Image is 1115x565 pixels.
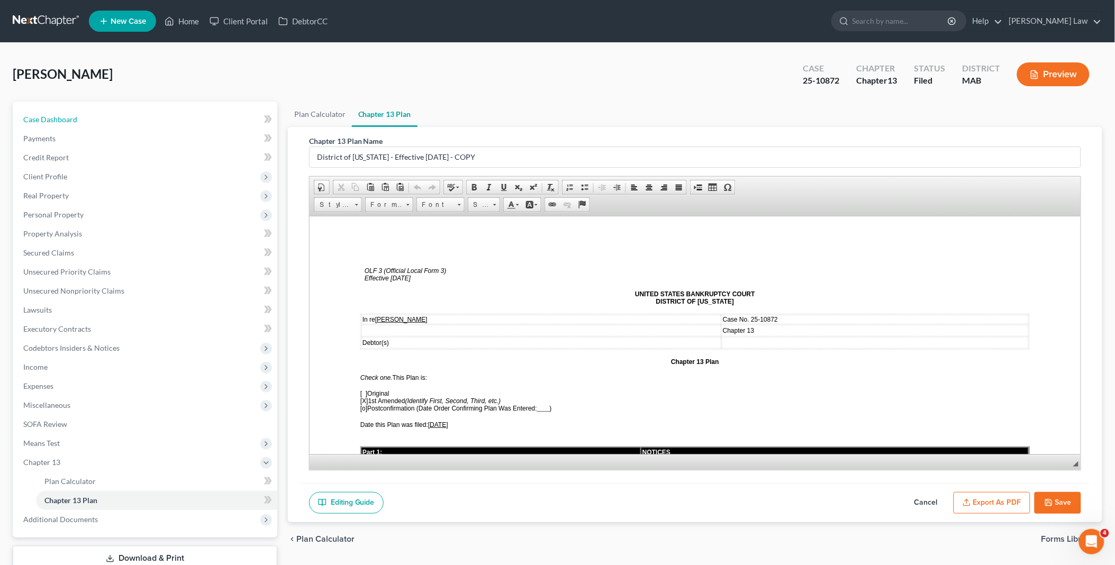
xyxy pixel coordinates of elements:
[23,420,67,429] span: SOFA Review
[378,180,393,194] a: Paste as plain text
[543,180,558,194] a: Remove Format
[273,12,333,31] a: DebtorCC
[23,305,52,314] span: Lawsuits
[53,232,72,240] span: Part 1:
[23,286,124,295] span: Unsecured Nonpriority Claims
[803,62,839,75] div: Case
[23,439,60,448] span: Means Test
[903,492,949,514] button: Cancel
[23,172,67,181] span: Client Profile
[36,472,277,491] a: Plan Calculator
[1004,12,1102,31] a: [PERSON_NAME] Law
[348,180,363,194] a: Copy
[288,102,352,127] a: Plan Calculator
[314,180,329,194] a: Document Properties
[15,262,277,281] a: Unsecured Priority Claims
[288,535,355,543] button: chevron_left Plan Calculator
[159,12,204,31] a: Home
[914,62,945,75] div: Status
[511,180,526,194] a: Subscript
[23,134,56,143] span: Payments
[444,180,463,194] a: Spell Checker
[314,197,362,212] a: Styles
[1041,535,1102,543] button: Forms Library chevron_right
[23,362,48,371] span: Income
[352,102,418,127] a: Chapter 13 Plan
[23,381,53,390] span: Expenses
[577,180,592,194] a: Insert/Remove Bulleted List
[410,180,425,194] a: Undo
[13,66,113,81] span: [PERSON_NAME]
[468,197,500,212] a: Size
[504,198,522,212] a: Text Color
[887,75,897,85] span: 13
[23,153,69,162] span: Credit Report
[15,224,277,243] a: Property Analysis
[23,191,69,200] span: Real Property
[309,492,384,514] a: Editing Guide
[482,180,496,194] a: Italic
[1079,529,1104,554] iframe: Intercom live chat
[44,496,97,505] span: Chapter 13 Plan
[15,129,277,148] a: Payments
[23,343,120,352] span: Codebtors Insiders & Notices
[967,12,1003,31] a: Help
[720,180,735,194] a: Insert Special Character
[363,180,378,194] a: Paste
[642,180,657,194] a: Center
[914,75,945,87] div: Filed
[467,180,482,194] a: Bold
[310,147,1081,167] input: Enter name...
[15,415,277,434] a: SOFA Review
[856,62,897,75] div: Chapter
[417,198,454,212] span: Font
[1073,461,1078,467] span: Resize
[15,148,277,167] a: Credit Report
[365,197,413,212] a: Format
[15,110,277,129] a: Case Dashboard
[853,11,949,31] input: Search by name...
[691,180,705,194] a: Insert Page Break for Printing
[575,198,590,212] a: Anchor
[23,210,84,219] span: Personal Property
[425,180,440,194] a: Redo
[627,180,642,194] a: Align Left
[310,216,1081,454] iframe: Rich Text Editor, document-ckeditor
[296,535,355,543] span: Plan Calculator
[15,281,277,300] a: Unsecured Nonpriority Claims
[610,180,624,194] a: Increase Indent
[333,180,348,194] a: Cut
[309,135,383,147] label: Chapter 13 Plan Name
[496,180,511,194] a: Underline
[672,180,686,194] a: Justify
[23,267,111,276] span: Unsecured Priority Claims
[36,491,277,510] a: Chapter 13 Plan
[23,515,98,524] span: Additional Documents
[23,400,70,409] span: Miscellaneous
[962,75,1000,87] div: MAB
[23,324,91,333] span: Executory Contracts
[111,17,146,25] span: New Case
[44,477,96,486] span: Plan Calculator
[705,180,720,194] a: Table
[15,300,277,320] a: Lawsuits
